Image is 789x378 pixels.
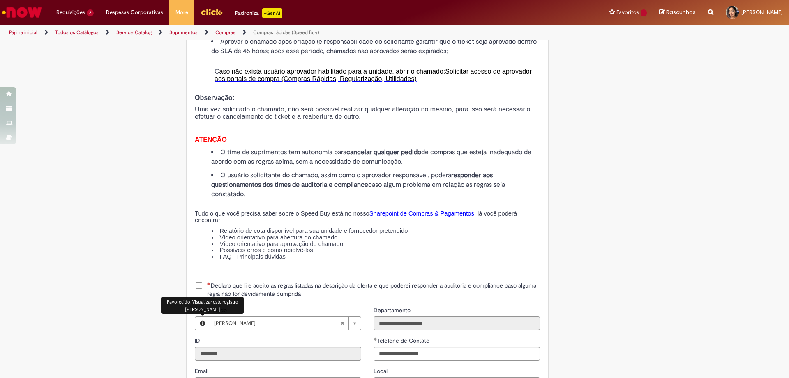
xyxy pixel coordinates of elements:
a: Solicitar acesso de aprovador aos portais de compra (Compras Rápidas, Regularização, Utilidades) [215,68,532,82]
li: Vídeo orientativo para abertura do chamado [211,234,540,241]
input: Telefone de Contato [374,347,540,361]
li: Relatório de cota disponível para sua unidade e fornecedor pretendido [211,228,540,234]
li: O time de suprimentos tem autonomia para de compras que esteja inadequado de acordo com as regras... [211,148,540,167]
label: Somente leitura - ID [195,336,202,345]
div: Padroniza [235,8,282,18]
li: Possíveis erros e como resolvê-los [211,247,540,254]
span: [PERSON_NAME] [214,317,340,330]
span: More [175,8,188,16]
li: Aprovar o chamado após criação (é responsabilidade do solicitante garantir que o ticket seja apro... [211,37,540,56]
span: 1 [641,9,647,16]
p: Tudo o que você precisa saber sobre o Speed Buy está no nosso , lá você poderá encontrar: [195,211,540,223]
span: [PERSON_NAME] [741,9,783,16]
span: Telefone de Contato [377,337,431,344]
span: Despesas Corporativas [106,8,163,16]
li: O usuário solicitante do chamado, assim como o aprovador responsável, poderá caso algum problema ... [211,171,540,199]
span: Requisições [56,8,85,16]
span: aso não exista usuário aprovador habilitado para a unidade, abrir o chamado: [219,68,445,75]
span: Somente leitura - Email [195,367,210,375]
a: Sharepoint de Compras & Pagamentos [369,210,474,217]
p: +GenAi [262,8,282,18]
input: Departamento [374,316,540,330]
input: ID [195,347,361,361]
div: Favorecido, Visualizar este registro [PERSON_NAME] [161,297,244,313]
li: Vídeo orientativo para aprovação do chamado [211,241,540,248]
a: Página inicial [9,29,37,36]
button: Favorecido, Visualizar este registro Gabriella Meneses da Costa [195,317,210,330]
a: Suprimentos [169,29,198,36]
a: Rascunhos [659,9,696,16]
span: 2 [87,9,94,16]
span: Obrigatório Preenchido [374,337,377,341]
a: [PERSON_NAME]Limpar campo Favorecido [210,317,361,330]
span: Favoritos [616,8,639,16]
span: Rascunhos [666,8,696,16]
a: Compras rápidas (Speed Buy) [253,29,319,36]
strong: cancelar qualquer pedido [346,148,421,156]
span: Uma vez solicitado o chamado, não será possível realizar qualquer alteração no mesmo, para isso s... [195,106,530,120]
span: ATENÇÃO [195,136,227,143]
span: Observação: [195,94,235,101]
span: Local [374,367,389,375]
a: Compras [215,29,235,36]
img: ServiceNow [1,4,43,21]
span: Declaro que li e aceito as regras listadas na descrição da oferta e que poderei responder a audit... [207,281,540,298]
label: Somente leitura - Departamento [374,306,412,314]
strong: responder aos questionamentos dos times de auditoria e compliance [211,171,493,189]
span: Somente leitura - ID [195,337,202,344]
span: C [215,68,219,75]
a: Service Catalog [116,29,152,36]
a: Todos os Catálogos [55,29,99,36]
label: Somente leitura - Email [195,367,210,375]
span: Necessários [207,282,211,285]
img: click_logo_yellow_360x200.png [201,6,223,18]
abbr: Limpar campo Favorecido [336,317,348,330]
ul: Trilhas de página [6,25,520,40]
li: FAQ - Principais dúvidas [211,254,540,260]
